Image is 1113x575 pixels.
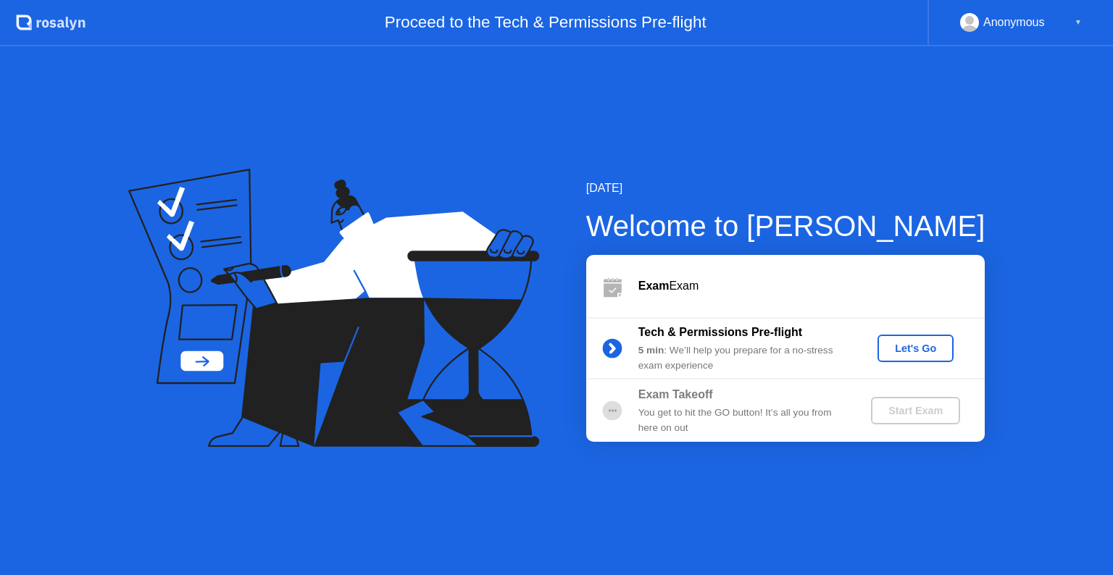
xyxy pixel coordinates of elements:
[983,13,1045,32] div: Anonymous
[883,343,948,354] div: Let's Go
[638,388,713,400] b: Exam Takeoff
[878,335,954,362] button: Let's Go
[638,406,847,435] div: You get to hit the GO button! It’s all you from here on out
[638,277,985,295] div: Exam
[638,343,847,373] div: : We’ll help you prepare for a no-stress exam experience
[638,345,664,356] b: 5 min
[1075,13,1082,32] div: ▼
[638,326,802,338] b: Tech & Permissions Pre-flight
[871,397,960,424] button: Start Exam
[638,280,670,292] b: Exam
[586,180,985,197] div: [DATE]
[877,405,954,416] div: Start Exam
[586,204,985,248] div: Welcome to [PERSON_NAME]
